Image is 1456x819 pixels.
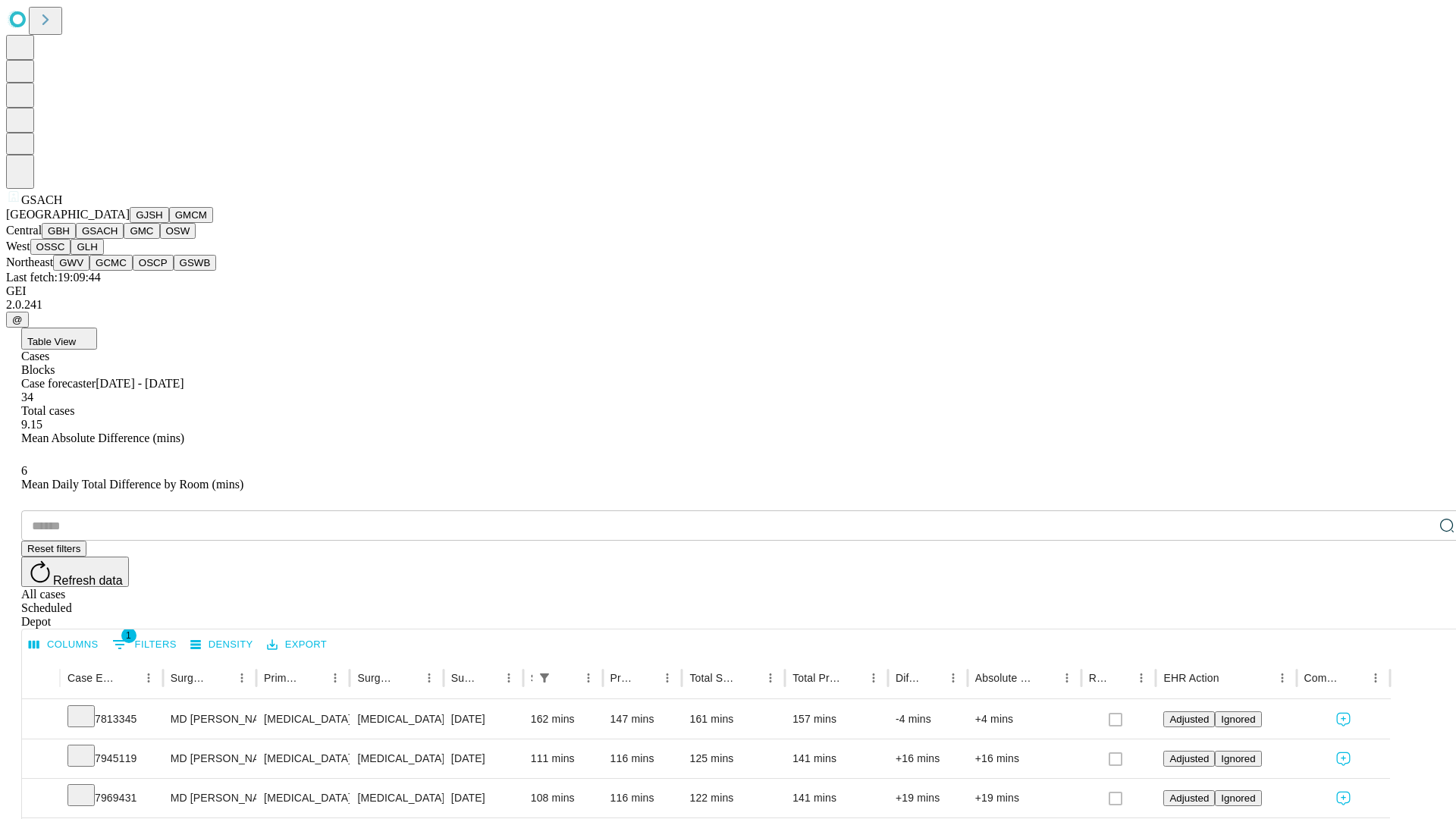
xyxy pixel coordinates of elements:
[863,667,884,689] button: Menu
[6,298,1450,312] div: 2.0.241
[171,700,249,739] div: MD [PERSON_NAME] [PERSON_NAME]
[578,667,599,689] button: Menu
[21,377,96,390] span: Case forecaster
[21,391,33,403] span: 34
[264,700,342,739] div: [MEDICAL_DATA]
[1221,792,1255,804] span: Ignored
[357,700,435,739] div: [MEDICAL_DATA] REPAIR [MEDICAL_DATA] INITIAL
[1272,667,1293,689] button: Menu
[531,779,595,817] div: 108 mins
[1215,751,1261,767] button: Ignored
[1221,667,1242,689] button: Sort
[6,240,30,253] span: West
[357,672,395,684] div: Surgery Name
[67,779,155,817] div: 7969431
[975,739,1074,778] div: +16 mins
[171,779,249,817] div: MD [PERSON_NAME] [PERSON_NAME]
[1163,790,1215,806] button: Adjusted
[6,284,1450,298] div: GEI
[896,700,960,739] div: -4 mins
[357,739,435,778] div: [MEDICAL_DATA]
[896,779,960,817] div: +19 mins
[498,667,519,689] button: Menu
[130,207,169,223] button: GJSH
[635,667,657,689] button: Sort
[76,223,124,239] button: GSACH
[21,557,129,587] button: Refresh data
[531,700,595,739] div: 162 mins
[30,239,71,255] button: OSSC
[1169,714,1209,725] span: Adjusted
[71,239,103,255] button: GLH
[943,667,964,689] button: Menu
[534,667,555,689] button: Show filters
[1163,751,1215,767] button: Adjusted
[27,336,76,347] span: Table View
[975,672,1034,684] div: Absolute Difference
[1365,667,1386,689] button: Menu
[171,672,209,684] div: Surgeon Name
[53,255,89,271] button: GWV
[264,779,342,817] div: [MEDICAL_DATA]
[792,739,880,778] div: 141 mins
[67,739,155,778] div: 7945119
[610,700,675,739] div: 147 mins
[657,667,678,689] button: Menu
[921,667,943,689] button: Sort
[1304,672,1342,684] div: Comments
[1131,667,1152,689] button: Menu
[21,404,74,417] span: Total cases
[117,667,138,689] button: Sort
[451,700,516,739] div: [DATE]
[689,779,777,817] div: 122 mins
[6,312,29,328] button: @
[6,208,130,221] span: [GEOGRAPHIC_DATA]
[739,667,760,689] button: Sort
[53,574,123,587] span: Refresh data
[451,672,475,684] div: Surgery Date
[531,739,595,778] div: 111 mins
[1163,711,1215,727] button: Adjusted
[1109,667,1131,689] button: Sort
[25,633,102,657] button: Select columns
[169,207,213,223] button: GMCM
[325,667,346,689] button: Menu
[975,779,1074,817] div: +19 mins
[121,628,136,643] span: 1
[160,223,196,239] button: OSW
[174,255,217,271] button: GSWB
[419,667,440,689] button: Menu
[1344,667,1365,689] button: Sort
[792,672,840,684] div: Total Predicted Duration
[1169,753,1209,764] span: Adjusted
[231,667,253,689] button: Menu
[264,672,302,684] div: Primary Service
[1169,792,1209,804] span: Adjusted
[1221,714,1255,725] span: Ignored
[96,377,184,390] span: [DATE] - [DATE]
[264,739,342,778] div: [MEDICAL_DATA]
[171,739,249,778] div: MD [PERSON_NAME] [PERSON_NAME]
[27,543,80,554] span: Reset filters
[1221,753,1255,764] span: Ignored
[610,739,675,778] div: 116 mins
[89,255,133,271] button: GCMC
[30,746,52,773] button: Expand
[21,431,184,444] span: Mean Absolute Difference (mins)
[21,541,86,557] button: Reset filters
[689,672,737,684] div: Total Scheduled Duration
[451,739,516,778] div: [DATE]
[21,464,27,477] span: 6
[187,633,257,657] button: Density
[689,700,777,739] div: 161 mins
[67,700,155,739] div: 7813345
[12,314,23,325] span: @
[133,255,174,271] button: OSCP
[263,633,331,657] button: Export
[21,478,243,491] span: Mean Daily Total Difference by Room (mins)
[1035,667,1056,689] button: Sort
[138,667,159,689] button: Menu
[610,672,635,684] div: Predicted In Room Duration
[531,672,532,684] div: Scheduled In Room Duration
[792,779,880,817] div: 141 mins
